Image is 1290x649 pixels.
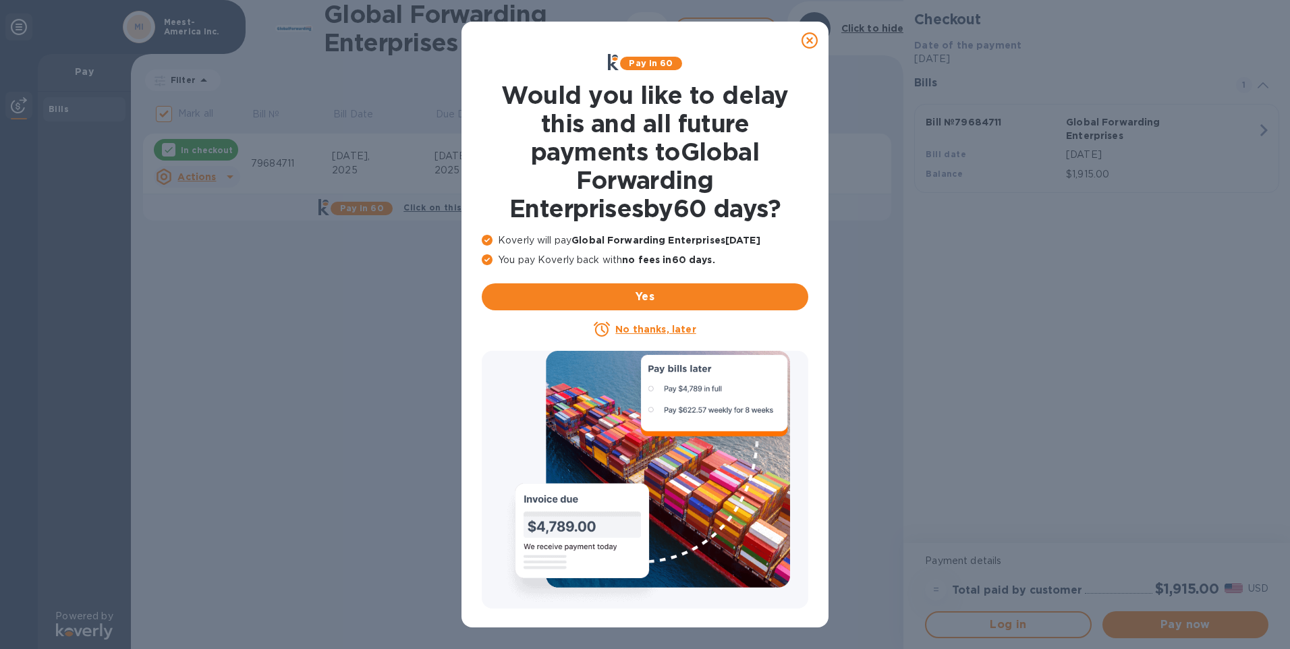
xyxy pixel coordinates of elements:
u: No thanks, later [615,324,696,335]
button: Yes [482,283,808,310]
b: Global Forwarding Enterprises [DATE] [571,235,760,246]
p: Koverly will pay [482,233,808,248]
p: You pay Koverly back with [482,253,808,267]
b: no fees in 60 days . [622,254,714,265]
b: Pay in 60 [629,58,673,68]
h1: Would you like to delay this and all future payments to Global Forwarding Enterprises by 60 days ? [482,81,808,223]
span: Yes [493,289,797,305]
